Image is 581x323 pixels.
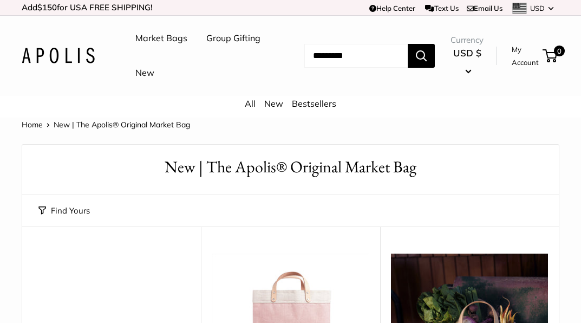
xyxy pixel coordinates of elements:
button: Search [408,44,435,68]
a: New [264,98,283,109]
a: Market Bags [135,30,187,47]
a: Home [22,120,43,130]
span: Currency [451,33,484,48]
h1: New | The Apolis® Original Market Bag [38,156,543,179]
a: Text Us [425,4,458,12]
span: $150 [37,2,57,12]
iframe: Sign Up via Text for Offers [9,282,116,314]
span: 0 [554,46,565,56]
a: All [245,98,256,109]
img: Apolis [22,48,95,63]
button: Find Yours [38,203,90,218]
a: Help Center [369,4,415,12]
a: Email Us [467,4,502,12]
span: USD [530,4,545,12]
input: Search... [304,44,408,68]
span: New | The Apolis® Original Market Bag [54,120,190,130]
a: New [135,65,154,81]
nav: Breadcrumb [22,118,190,132]
a: Group Gifting [206,30,260,47]
span: USD $ [453,47,481,59]
a: Bestsellers [292,98,336,109]
button: USD $ [451,44,484,79]
a: My Account [512,43,539,69]
a: 0 [544,49,557,62]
